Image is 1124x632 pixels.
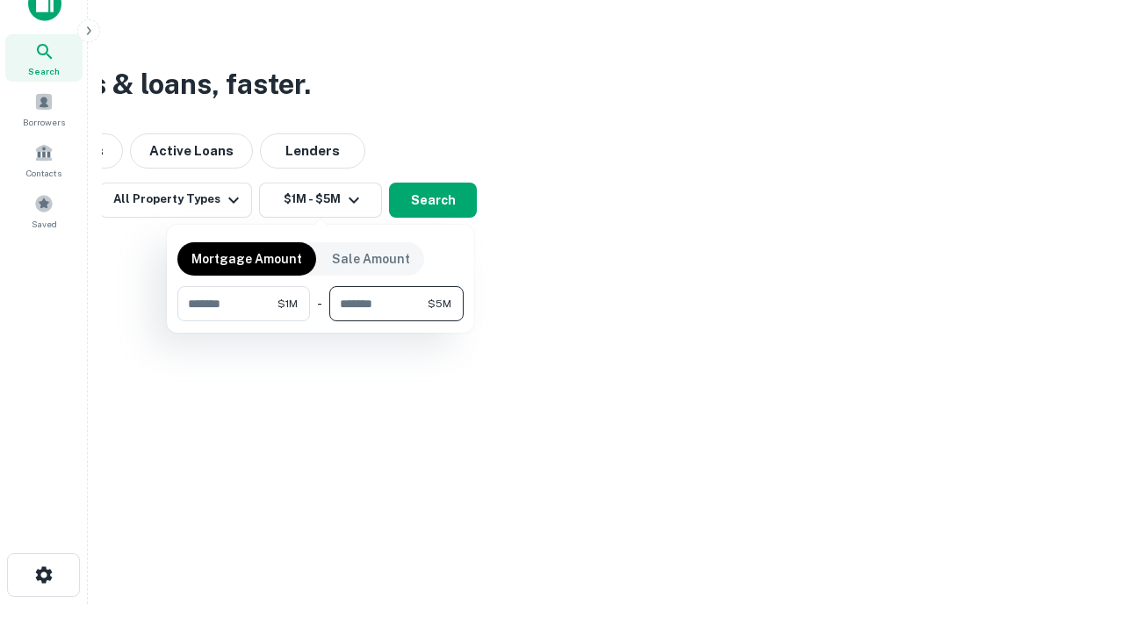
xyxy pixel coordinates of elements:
[1036,492,1124,576] iframe: Chat Widget
[191,249,302,269] p: Mortgage Amount
[277,296,298,312] span: $1M
[428,296,451,312] span: $5M
[317,286,322,321] div: -
[332,249,410,269] p: Sale Amount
